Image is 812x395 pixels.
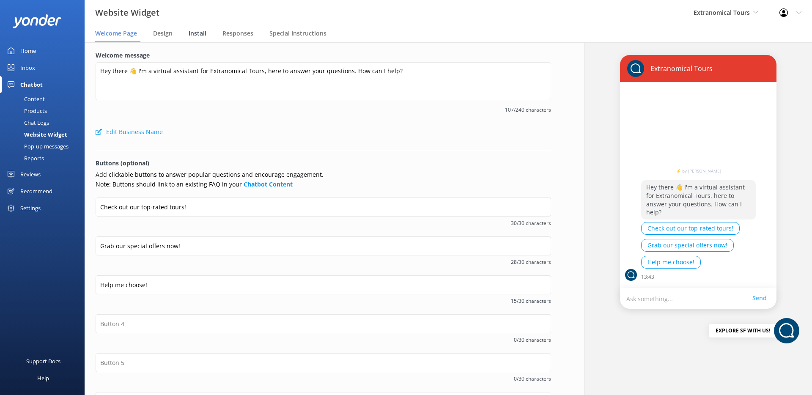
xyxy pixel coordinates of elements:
[96,123,163,140] button: Edit Business Name
[96,275,551,294] input: Button 3
[5,140,85,152] a: Pop-up messages
[96,62,551,100] textarea: Hey there 👋 I'm a virtual assistant for Extranomical Tours, here to answer your questions. How ca...
[189,29,206,38] span: Install
[37,370,49,387] div: Help
[96,170,551,189] p: Add clickable buttons to answer popular questions and encourage engagement. Note: Buttons should ...
[641,169,756,173] a: ⚡ by [PERSON_NAME]
[709,324,777,337] div: Explore SF with us!
[96,297,551,305] span: 15/30 characters
[95,29,137,38] span: Welcome Page
[96,197,551,217] input: Button 1
[5,93,85,105] a: Content
[5,129,67,140] div: Website Widget
[95,6,159,19] h3: Website Widget
[96,159,551,168] p: Buttons (optional)
[96,51,551,60] label: Welcome message
[641,180,756,219] p: Hey there 👋 I'm a virtual assistant for Extranomical Tours, here to answer your questions. How ca...
[5,140,69,152] div: Pop-up messages
[626,294,752,302] p: Ask something...
[96,314,551,333] input: Button 4
[20,76,43,93] div: Chatbot
[5,117,49,129] div: Chat Logs
[20,166,41,183] div: Reviews
[641,222,740,235] button: Check out our top-rated tours!
[644,64,713,73] p: Extranomical Tours
[20,59,35,76] div: Inbox
[26,353,60,370] div: Support Docs
[96,106,551,114] span: 107/240 characters
[641,239,734,252] button: Grab our special offers now!
[5,117,85,129] a: Chat Logs
[752,294,770,303] a: Send
[5,93,45,105] div: Content
[5,152,85,164] a: Reports
[244,180,293,188] a: Chatbot Content
[96,258,551,266] span: 28/30 characters
[5,152,44,164] div: Reports
[641,273,654,281] p: 13:43
[694,8,750,16] span: Extranomical Tours
[269,29,326,38] span: Special Instructions
[20,200,41,217] div: Settings
[13,14,61,28] img: yonder-white-logo.png
[96,236,551,255] input: Button 2
[96,353,551,372] input: Button 5
[5,129,85,140] a: Website Widget
[153,29,173,38] span: Design
[96,375,551,383] span: 0/30 characters
[222,29,253,38] span: Responses
[20,183,52,200] div: Recommend
[5,105,85,117] a: Products
[96,336,551,344] span: 0/30 characters
[96,219,551,227] span: 30/30 characters
[20,42,36,59] div: Home
[5,105,47,117] div: Products
[641,256,701,269] button: Help me choose!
